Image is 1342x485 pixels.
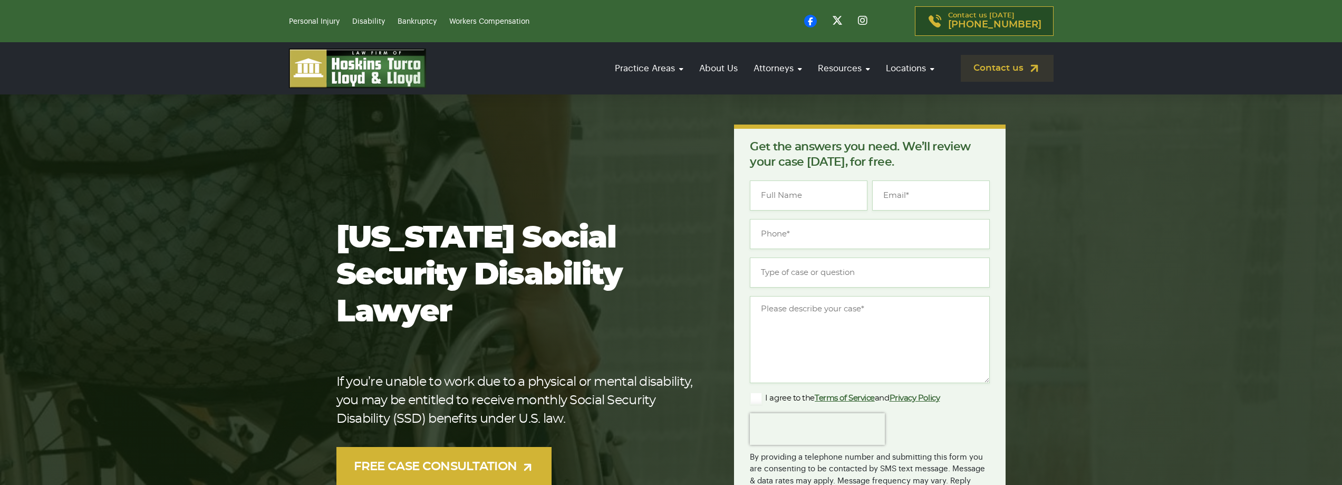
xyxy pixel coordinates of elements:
a: Bankruptcy [398,18,437,25]
a: Attorneys [748,53,807,83]
a: Disability [352,18,385,25]
h1: [US_STATE] Social Security Disability Lawyer [336,220,701,331]
a: Contact us [DATE][PHONE_NUMBER] [915,6,1054,36]
a: Privacy Policy [890,394,940,402]
p: If you’re unable to work due to a physical or mental disability, you may be entitled to receive m... [336,373,701,429]
a: Resources [813,53,875,83]
span: [PHONE_NUMBER] [948,20,1041,30]
p: Contact us [DATE] [948,12,1041,30]
a: About Us [694,53,743,83]
label: I agree to the and [750,392,940,405]
a: Workers Compensation [449,18,529,25]
p: Get the answers you need. We’ll review your case [DATE], for free. [750,139,990,170]
input: Phone* [750,219,990,249]
input: Email* [872,180,990,211]
a: Locations [881,53,940,83]
a: Terms of Service [815,394,875,402]
input: Full Name [750,180,867,211]
img: arrow-up-right-light.svg [521,461,534,474]
img: logo [289,49,426,88]
a: Contact us [961,55,1054,82]
input: Type of case or question [750,258,990,288]
iframe: reCAPTCHA [750,413,885,445]
a: Personal Injury [289,18,340,25]
a: Practice Areas [610,53,689,83]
